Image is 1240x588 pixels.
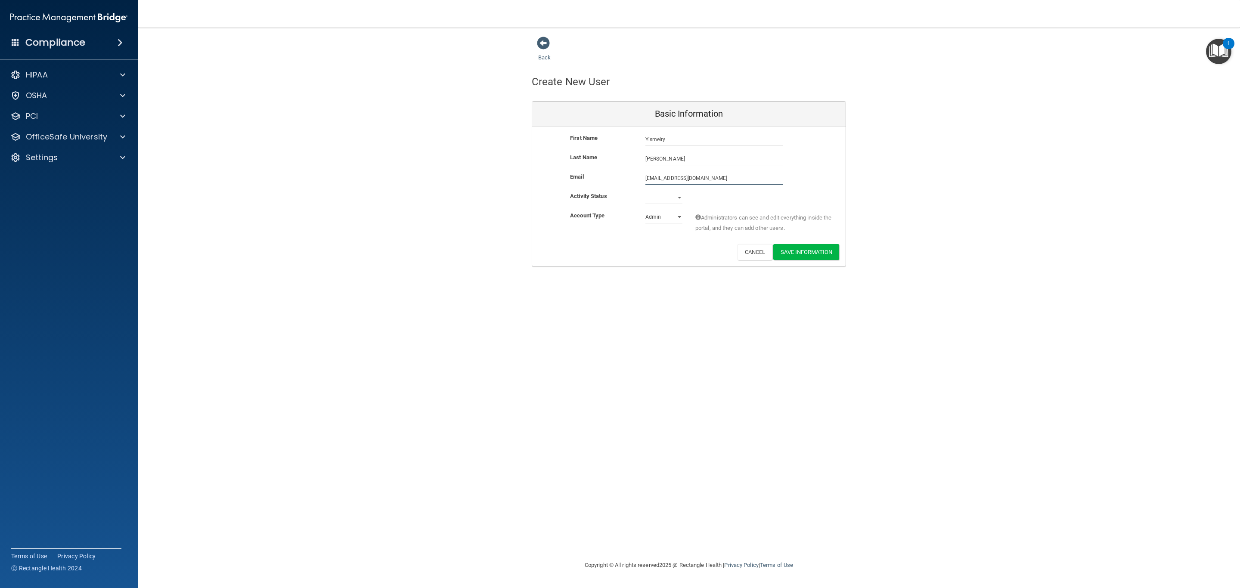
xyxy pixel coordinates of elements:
p: Settings [26,152,58,163]
a: Terms of Use [11,552,47,560]
div: 1 [1227,43,1230,55]
b: First Name [570,135,598,141]
h4: Compliance [25,37,85,49]
button: Cancel [738,244,772,260]
p: OfficeSafe University [26,132,107,142]
b: Account Type [570,212,604,219]
img: PMB logo [10,9,127,26]
button: Open Resource Center, 1 new notification [1206,39,1231,64]
a: OSHA [10,90,125,101]
div: Basic Information [532,102,846,127]
span: Administrators can see and edit everything inside the portal, and they can add other users. [695,213,833,233]
a: HIPAA [10,70,125,80]
a: OfficeSafe University [10,132,125,142]
b: Activity Status [570,193,607,199]
a: PCI [10,111,125,121]
p: OSHA [26,90,47,101]
b: Email [570,173,584,180]
button: Save Information [773,244,839,260]
a: Back [538,44,551,61]
span: Ⓒ Rectangle Health 2024 [11,564,82,573]
p: PCI [26,111,38,121]
div: Copyright © All rights reserved 2025 @ Rectangle Health | | [532,551,846,579]
b: Last Name [570,154,597,161]
a: Privacy Policy [724,562,758,568]
a: Terms of Use [760,562,793,568]
a: Settings [10,152,125,163]
p: HIPAA [26,70,48,80]
h4: Create New User [532,76,610,87]
a: Privacy Policy [57,552,96,560]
